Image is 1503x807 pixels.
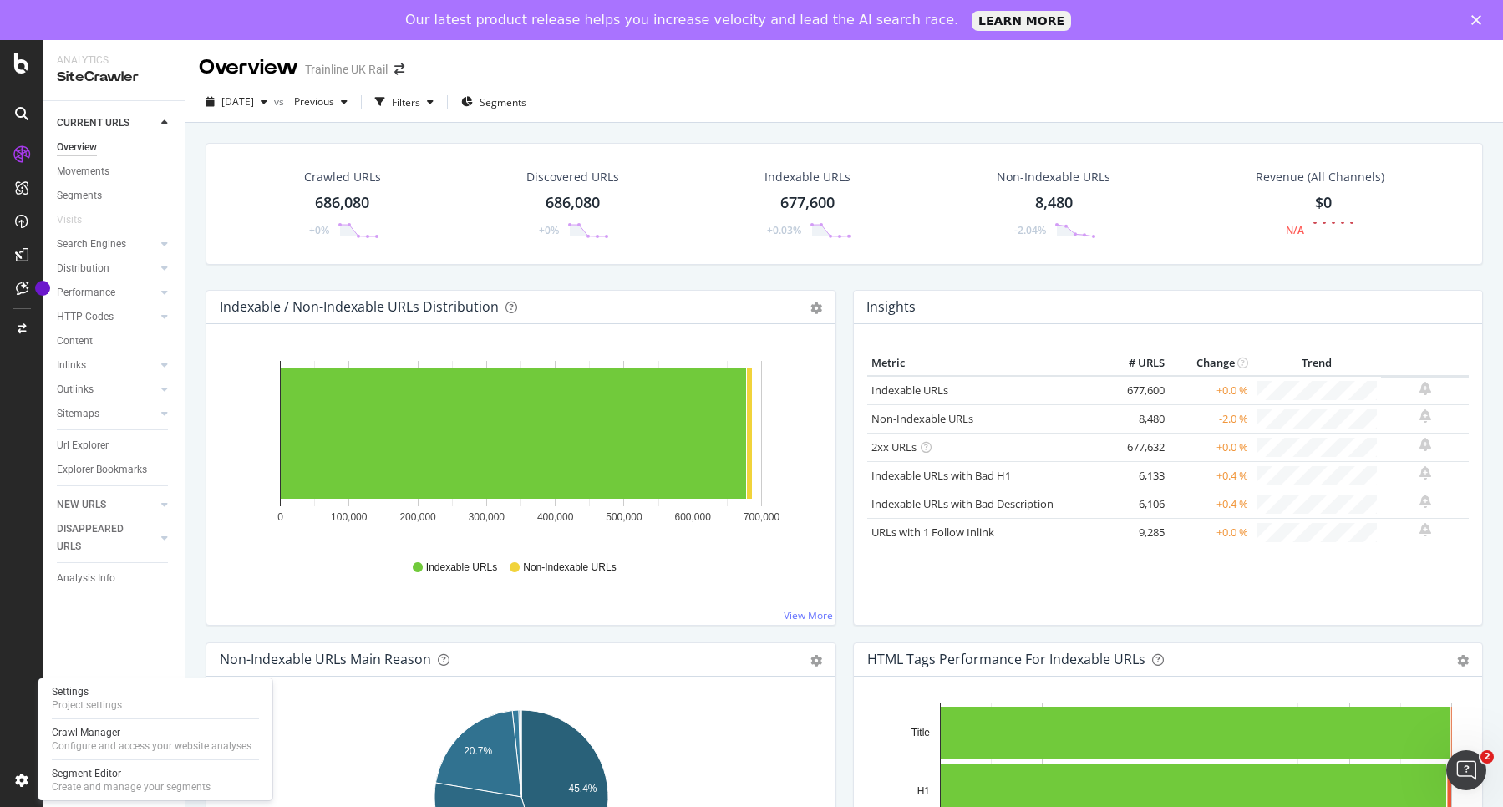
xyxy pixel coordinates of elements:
text: Title [911,727,930,738]
span: Segments [480,95,526,109]
text: 20.7% [464,745,492,757]
h4: Insights [866,296,916,318]
div: NEW URLS [57,496,106,514]
div: 677,600 [780,192,835,214]
div: Settings [52,685,122,698]
a: Analysis Info [57,570,173,587]
div: bell-plus [1419,438,1431,451]
div: Segments [57,187,102,205]
a: Outlinks [57,381,156,398]
th: Change [1169,351,1252,376]
a: Sitemaps [57,405,156,423]
div: Distribution [57,260,109,277]
div: Our latest product release helps you increase velocity and lead the AI search race. [405,12,958,28]
div: Tooltip anchor [35,281,50,296]
a: Search Engines [57,236,156,253]
a: Movements [57,163,173,180]
text: 500,000 [606,511,642,523]
td: +0.0 % [1169,518,1252,546]
text: 300,000 [469,511,505,523]
div: CURRENT URLS [57,114,129,132]
div: Inlinks [57,357,86,374]
th: # URLS [1102,351,1169,376]
div: Indexable / Non-Indexable URLs Distribution [220,298,499,315]
div: Configure and access your website analyses [52,739,251,753]
div: Analytics [57,53,171,68]
td: 6,106 [1102,490,1169,518]
div: Non-Indexable URLs [997,169,1110,185]
div: gear [810,655,822,667]
a: NEW URLS [57,496,156,514]
div: bell-plus [1419,409,1431,423]
span: 2025 Aug. 5th [221,94,254,109]
button: [DATE] [199,89,274,115]
td: 677,632 [1102,433,1169,461]
td: +0.0 % [1169,433,1252,461]
div: bell-plus [1419,466,1431,480]
button: Segments [454,89,533,115]
th: Trend [1252,351,1381,376]
button: Filters [368,89,440,115]
a: Performance [57,284,156,302]
td: +0.4 % [1169,461,1252,490]
a: Distribution [57,260,156,277]
td: 6,133 [1102,461,1169,490]
a: Content [57,332,173,350]
a: 2xx URLs [871,439,917,454]
div: Create and manage your segments [52,780,211,794]
div: Visits [57,211,82,229]
a: Indexable URLs with Bad H1 [871,468,1011,483]
div: Sitemaps [57,405,99,423]
svg: A chart. [220,351,822,545]
a: Crawl ManagerConfigure and access your website analyses [45,724,266,754]
td: -2.0 % [1169,404,1252,433]
td: 8,480 [1102,404,1169,433]
a: Url Explorer [57,437,173,454]
a: LEARN MORE [972,11,1071,31]
iframe: Intercom live chat [1446,750,1486,790]
div: 686,080 [315,192,369,214]
a: Indexable URLs [871,383,948,398]
div: Discovered URLs [526,169,619,185]
div: gear [810,302,822,314]
div: Close [1471,15,1488,25]
text: H1 [917,785,930,797]
div: Indexable URLs [764,169,851,185]
div: Performance [57,284,115,302]
text: 0 [277,511,283,523]
td: +0.4 % [1169,490,1252,518]
div: Project settings [52,698,122,712]
div: +0% [309,223,329,237]
a: DISAPPEARED URLS [57,520,156,556]
text: 100,000 [331,511,368,523]
div: DISAPPEARED URLS [57,520,141,556]
a: Non-Indexable URLs [871,411,973,426]
div: Analysis Info [57,570,115,587]
div: bell-plus [1419,523,1431,536]
a: HTTP Codes [57,308,156,326]
div: Overview [199,53,298,82]
div: Non-Indexable URLs Main Reason [220,651,431,667]
div: bell-plus [1419,382,1431,395]
a: Explorer Bookmarks [57,461,173,479]
a: Indexable URLs with Bad Description [871,496,1054,511]
td: 9,285 [1102,518,1169,546]
a: Inlinks [57,357,156,374]
a: Overview [57,139,173,156]
a: URLs with 1 Follow Inlink [871,525,994,540]
span: Previous [287,94,334,109]
div: gear [1457,655,1469,667]
a: View More [784,608,833,622]
text: 400,000 [537,511,574,523]
div: bell-plus [1419,495,1431,508]
div: Segment Editor [52,767,211,780]
div: SiteCrawler [57,68,171,87]
span: Indexable URLs [426,561,497,575]
div: HTTP Codes [57,308,114,326]
span: vs [274,94,287,109]
button: Previous [287,89,354,115]
div: N/A [1286,223,1304,237]
text: 700,000 [744,511,780,523]
text: 45.4% [568,783,597,794]
div: +0% [539,223,559,237]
